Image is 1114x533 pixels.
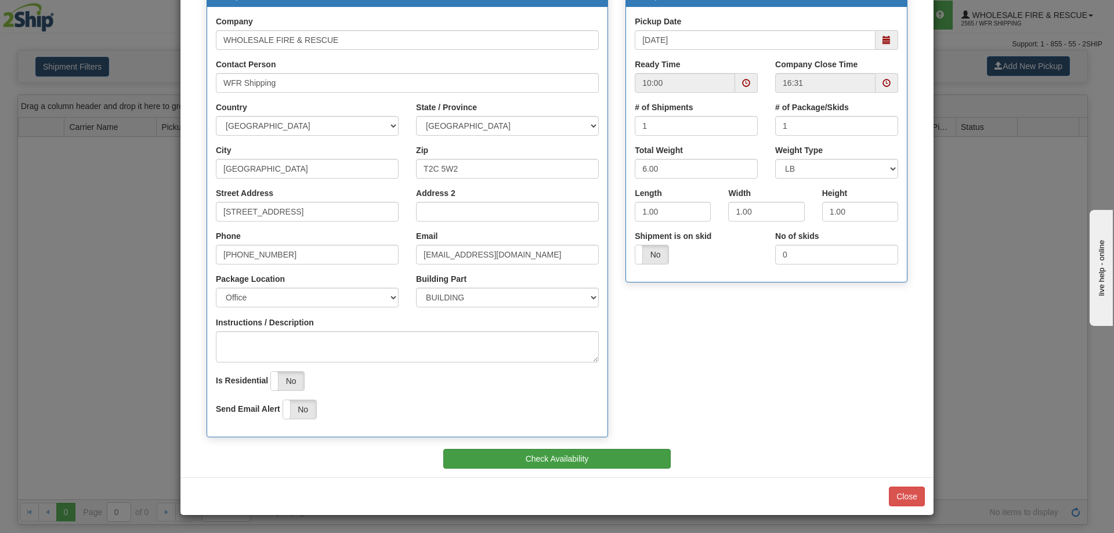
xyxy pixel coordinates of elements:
[775,144,823,156] label: Weight Type
[216,101,247,113] label: Country
[635,245,668,264] label: No
[416,144,428,156] label: Zip
[635,144,683,156] label: Total Weight
[1087,207,1113,325] iframe: chat widget
[216,375,268,386] label: Is Residential
[216,273,285,285] label: Package Location
[416,230,437,242] label: Email
[635,59,680,70] label: Ready Time
[271,372,304,390] label: No
[9,10,107,19] div: live help - online
[728,187,751,199] label: Width
[216,230,241,242] label: Phone
[416,187,455,199] label: Address 2
[775,230,819,242] label: No of skids
[216,187,273,199] label: Street Address
[775,101,849,113] label: # of Package/Skids
[443,449,671,469] button: Check Availability
[775,59,858,70] label: Company Close Time
[416,273,466,285] label: Building Part
[635,230,711,242] label: Shipment is on skid
[216,317,314,328] label: Instructions / Description
[216,144,231,156] label: City
[822,187,848,199] label: Height
[216,16,253,27] label: Company
[283,400,316,419] label: No
[416,101,477,113] label: State / Province
[216,403,280,415] label: Send Email Alert
[635,101,693,113] label: # of Shipments
[889,487,925,506] button: Close
[216,59,276,70] label: Contact Person
[635,16,681,27] label: Pickup Date
[635,187,662,199] label: Length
